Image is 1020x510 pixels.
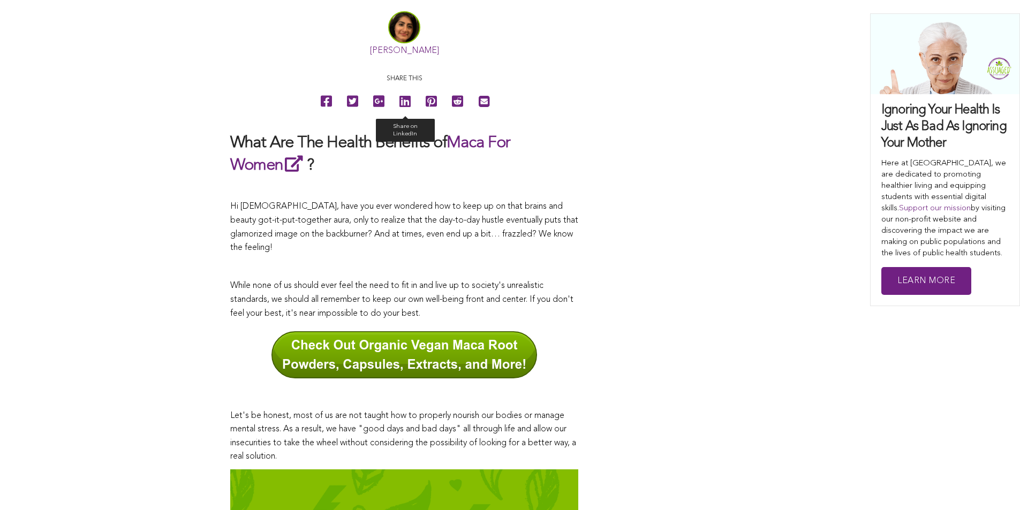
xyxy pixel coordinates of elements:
[393,89,417,113] a: Share on LinkedIn
[370,47,439,55] a: [PERSON_NAME]
[966,459,1020,510] iframe: Chat Widget
[230,74,578,84] p: Share this
[230,412,576,461] span: Let's be honest, most of us are not taught how to properly nourish our bodies or manage mental st...
[271,331,537,378] img: Check Out Organic Vegan Maca Root Powders, Capsules, Extracts, and More!
[881,267,971,295] a: Learn More
[230,133,578,176] h2: What Are The Health Benefits of ?
[230,281,573,317] span: While none of us should ever feel the need to fit in and live up to society's unrealistic standar...
[376,119,435,141] div: Share on LinkedIn
[230,135,510,173] a: Maca For Women
[230,202,578,252] span: Hi [DEMOGRAPHIC_DATA], have you ever wondered how to keep up on that brains and beauty got-it-put...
